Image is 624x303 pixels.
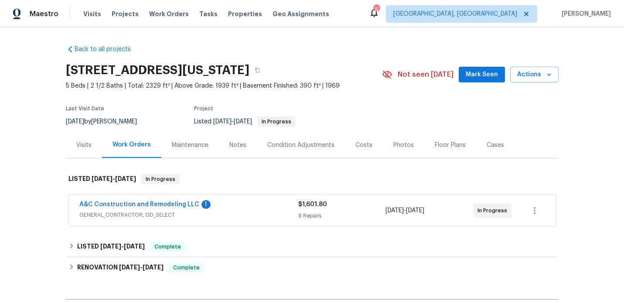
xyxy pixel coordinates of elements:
div: Notes [229,141,246,150]
div: 9 Repairs [298,211,386,220]
span: [DATE] [406,208,424,214]
span: Tasks [199,11,218,17]
span: In Progress [142,175,179,184]
div: LISTED [DATE]-[DATE]Complete [66,236,559,257]
span: [DATE] [66,119,84,125]
span: In Progress [477,206,511,215]
span: Actions [517,69,552,80]
span: In Progress [258,119,295,124]
div: Maintenance [172,141,208,150]
div: by [PERSON_NAME] [66,116,147,127]
span: Complete [151,242,184,251]
a: A&C Construction and Remodeling LLC [79,201,199,208]
span: [DATE] [92,176,113,182]
span: $1,601.80 [298,201,327,208]
a: Back to all projects [66,45,150,54]
span: GENERAL_CONTRACTOR, OD_SELECT [79,211,298,219]
div: Floor Plans [435,141,466,150]
span: - [100,243,145,249]
span: Mark Seen [466,69,498,80]
h2: [STREET_ADDRESS][US_STATE] [66,66,249,75]
span: Properties [228,10,262,18]
span: Work Orders [149,10,189,18]
span: [DATE] [213,119,232,125]
div: Work Orders [113,140,151,149]
h6: RENOVATION [77,262,164,273]
div: Photos [393,141,414,150]
span: Last Visit Date [66,106,104,111]
span: [DATE] [115,176,136,182]
span: [DATE] [385,208,404,214]
div: RENOVATION [DATE]-[DATE]Complete [66,257,559,278]
div: 5 [373,5,379,14]
button: Actions [510,67,559,83]
span: [DATE] [119,264,140,270]
span: Geo Assignments [273,10,329,18]
div: Cases [487,141,504,150]
span: [DATE] [100,243,121,249]
span: Projects [112,10,139,18]
div: LISTED [DATE]-[DATE]In Progress [66,165,559,193]
span: Not seen [DATE] [398,70,454,79]
span: Listed [194,119,296,125]
button: Mark Seen [459,67,505,83]
h6: LISTED [77,242,145,252]
div: Condition Adjustments [267,141,334,150]
span: [GEOGRAPHIC_DATA], [GEOGRAPHIC_DATA] [393,10,517,18]
span: Maestro [30,10,58,18]
span: - [92,176,136,182]
span: [PERSON_NAME] [558,10,611,18]
span: Visits [83,10,101,18]
span: [DATE] [234,119,252,125]
span: - [119,264,164,270]
span: Project [194,106,213,111]
button: Copy Address [249,62,265,78]
span: Complete [170,263,203,272]
h6: LISTED [68,174,136,184]
span: [DATE] [124,243,145,249]
div: Visits [76,141,92,150]
div: 1 [201,200,211,209]
span: - [385,206,424,215]
div: Costs [355,141,372,150]
span: - [213,119,252,125]
span: 5 Beds | 2 1/2 Baths | Total: 2329 ft² | Above Grade: 1939 ft² | Basement Finished: 390 ft² | 1969 [66,82,382,90]
span: [DATE] [143,264,164,270]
